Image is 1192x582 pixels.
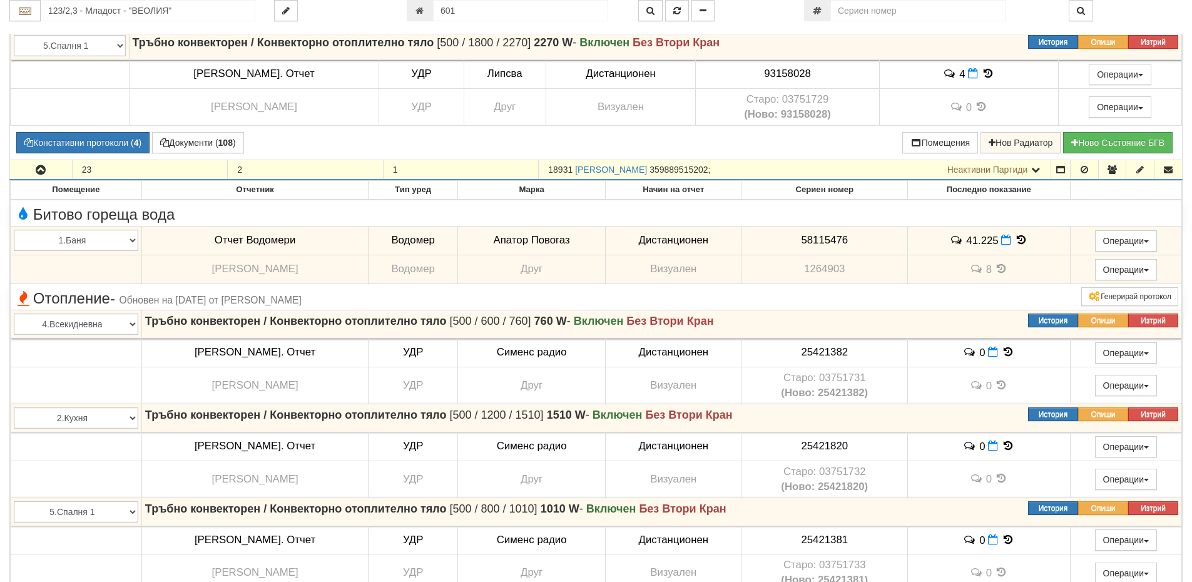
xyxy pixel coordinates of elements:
[14,290,302,307] span: Отопление
[212,379,298,391] span: [PERSON_NAME]
[195,346,315,358] span: [PERSON_NAME]. Отчет
[464,88,546,125] td: Друг
[579,36,629,49] strong: Включен
[458,432,606,461] td: Сименс радио
[458,367,606,404] td: Друг
[966,101,972,113] span: 0
[379,60,464,89] td: УДР
[969,379,986,391] span: История на забележките
[981,132,1061,153] button: Нов Радиатор
[546,88,696,125] td: Визуален
[458,339,606,367] td: Сименс радио
[1028,314,1078,327] button: История
[606,461,741,498] td: Визуален
[986,379,992,391] span: 0
[969,263,986,275] span: История на забележките
[539,160,1051,180] td: ;
[369,339,458,367] td: УДР
[72,160,228,180] td: 23
[988,534,998,545] i: Нов Отчет към 29/08/2025
[1095,230,1158,252] button: Операции
[1089,96,1151,118] button: Операции
[801,234,848,246] span: 58115476
[369,367,458,404] td: УДР
[534,36,576,49] span: -
[212,263,298,275] span: [PERSON_NAME]
[966,235,998,247] span: 41.225
[1095,259,1158,280] button: Операции
[215,234,295,246] span: Отчет Водомери
[145,503,447,515] strong: Тръбно конвекторен / Конвекторно отоплително тяло
[1128,35,1178,49] button: Изтрий
[218,138,233,148] b: 108
[606,526,741,554] td: Дистанционен
[534,36,573,49] strong: 2270 W
[548,165,573,175] span: Партида №
[546,60,696,89] td: Дистанционен
[986,473,992,485] span: 0
[963,534,979,546] span: История на забележките
[963,346,979,358] span: История на забележките
[369,461,458,498] td: УДР
[458,461,606,498] td: Друг
[152,132,244,153] button: Документи (108)
[1128,501,1178,515] button: Изтрий
[1081,287,1178,306] button: Генерирай протокол
[134,138,139,148] b: 4
[1028,35,1078,49] button: История
[11,180,142,199] th: Помещение
[458,180,606,199] th: Марка
[1095,529,1158,551] button: Операции
[744,108,831,120] b: (Ново: 93158028)
[947,165,1028,175] span: Неактивни Партиди
[120,295,302,305] span: Обновен на [DATE] от [PERSON_NAME]
[1095,436,1158,457] button: Операции
[145,409,447,421] strong: Тръбно конвекторен / Конвекторно отоплително тяло
[606,432,741,461] td: Дистанционен
[1028,501,1078,515] button: История
[741,367,908,404] td: Устройство със сериен номер 03751731 беше подменено от устройство със сериен номер 25421382
[1014,234,1028,246] span: История на показанията
[1089,64,1151,85] button: Операции
[968,68,978,79] i: Нов Отчет към 29/08/2025
[369,526,458,554] td: УДР
[593,409,643,421] strong: Включен
[141,180,368,199] th: Отчетник
[969,566,986,578] span: История на забележките
[14,207,175,223] span: Битово гореща вода
[547,409,586,421] strong: 1510 W
[534,315,567,327] strong: 760 W
[781,387,868,399] b: (Ново: 25421382)
[606,227,741,255] td: Дистанционен
[195,440,315,452] span: [PERSON_NAME]. Отчет
[801,534,848,546] span: 25421381
[458,227,606,255] td: Апатор Повогаз
[1128,407,1178,421] button: Изтрий
[950,234,966,246] span: История на забележките
[988,441,998,451] i: Нов Отчет към 29/08/2025
[464,60,546,89] td: Липсва
[369,227,458,255] td: Водомер
[606,339,741,367] td: Дистанционен
[1078,407,1128,421] button: Опиши
[741,180,908,199] th: Сериен номер
[1001,440,1015,452] span: История на показанията
[1095,375,1158,396] button: Операции
[981,68,995,79] span: История на показанията
[145,315,447,327] strong: Тръбно конвекторен / Конвекторно отоплително тяло
[696,88,879,125] td: Устройство със сериен номер 03751729 беше подменено от устройство със сериен номер 93158028
[449,503,537,515] span: [500 / 800 / 1010]
[741,255,908,283] td: 1264903
[741,461,908,498] td: Устройство със сериен номер 03751732 беше подменено от устройство със сериен номер 25421820
[1063,132,1173,153] button: Новo Състояние БГВ
[449,409,543,421] span: [500 / 1200 / 1510]
[908,180,1070,199] th: Последно показание
[963,440,979,452] span: История на забележките
[437,36,531,49] span: [500 / 1800 / 2270]
[995,472,1009,484] span: История на показанията
[547,409,589,421] span: -
[979,440,985,452] span: 0
[369,255,458,283] td: Водомер
[574,315,624,327] strong: Включен
[633,36,720,49] strong: Без Втори Кран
